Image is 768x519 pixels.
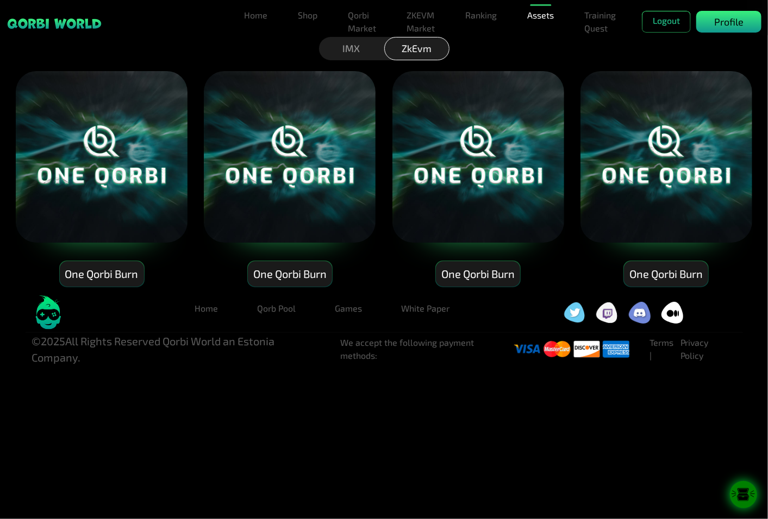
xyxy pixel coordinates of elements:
[32,295,65,330] img: logo
[661,302,683,324] img: social icon
[402,4,439,39] a: ZKEVM Market
[344,4,380,39] a: Qorbi Market
[624,261,708,287] div: One Qorbi Burn
[391,70,565,244] img: One Qorbi Burn
[514,338,541,360] img: visa
[523,4,558,26] a: Assets
[7,17,102,30] img: sticky brand-logo
[340,336,514,362] li: We accept the following payment methods:
[564,302,585,323] img: social icon
[60,261,144,287] div: One Qorbi Burn
[384,37,449,60] div: ZkEvm
[629,302,651,324] img: social icon
[326,298,371,319] a: Games
[203,70,377,244] img: One Qorbi Burn
[294,4,322,26] a: Shop
[392,298,458,319] a: White Paper
[650,337,673,360] a: Terms |
[319,37,384,60] div: IMX
[573,338,600,360] img: visa
[642,11,691,33] button: Logout
[680,337,709,360] a: Privacy Policy
[596,302,618,323] img: social icon
[15,70,189,244] img: One Qorbi Burn
[248,261,332,287] div: One Qorbi Burn
[32,333,323,365] p: © 2025 All Rights Reserved Qorbi World an Estonia Company.
[436,261,520,287] div: One Qorbi Burn
[580,4,620,39] a: Training Quest
[714,15,744,29] p: Profile
[461,4,501,26] a: Ranking
[603,338,629,360] img: visa
[544,338,570,360] img: visa
[240,4,272,26] a: Home
[579,70,753,244] img: One Qorbi Burn
[248,298,304,319] a: Qorb Pool
[186,298,227,319] a: Home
